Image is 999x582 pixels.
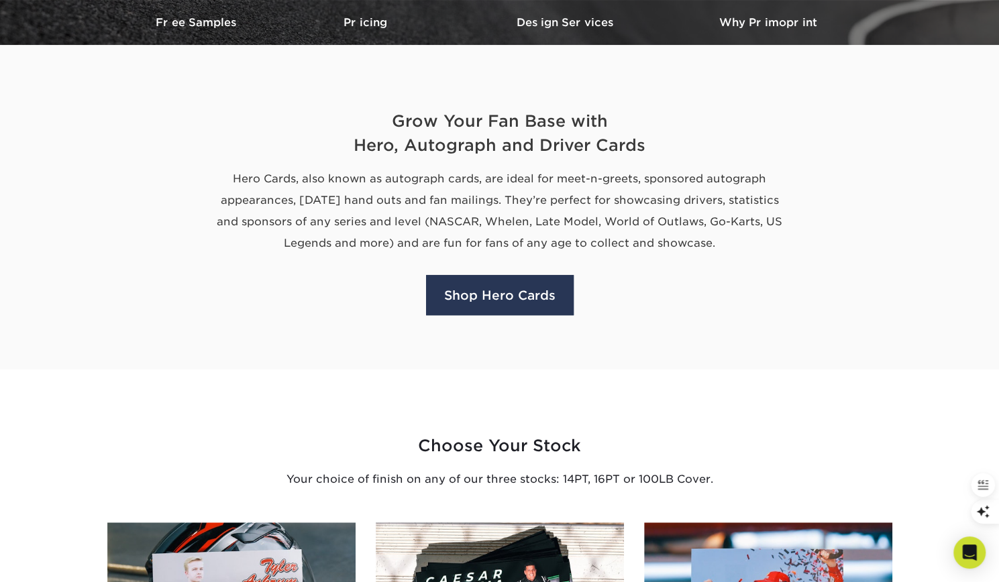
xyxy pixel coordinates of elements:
[466,16,668,29] h3: Design Services
[107,109,892,158] h2: Grow Your Fan Base with Hero, Autograph and Driver Cards
[131,16,265,29] h3: Free Samples
[668,16,869,29] h3: Why Primoprint
[426,275,574,315] a: Shop Hero Cards
[107,434,892,458] h3: Choose Your Stock
[215,469,785,490] p: Your choice of finish on any of our three stocks: 14PT, 16PT or 100LB Cover.
[953,536,986,569] div: Open Intercom Messenger
[215,168,785,254] p: Hero Cards, also known as autograph cards, are ideal for meet-n-greets, sponsored autograph appea...
[265,16,466,29] h3: Pricing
